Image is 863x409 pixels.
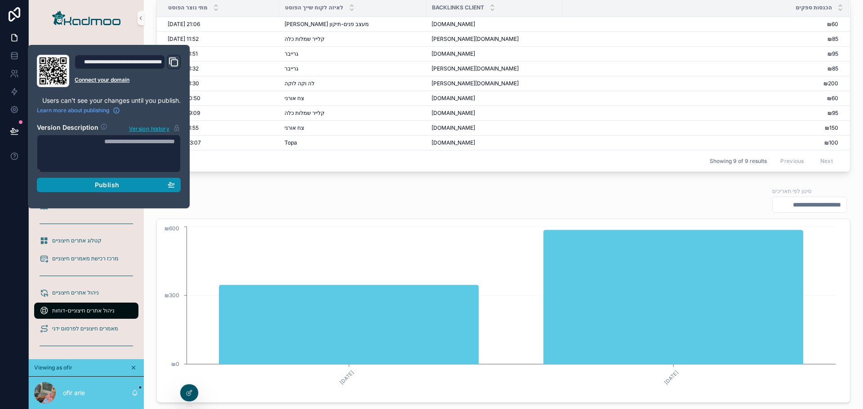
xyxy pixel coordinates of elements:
[431,80,519,87] span: [PERSON_NAME][DOMAIN_NAME]
[34,285,138,301] a: ניהול אתרים חיצוניים
[37,96,181,105] p: Users can't see your changes until you publish.
[34,321,138,337] a: מאמרים חיצוניים לפרסום ידני
[563,110,838,117] span: ₪95
[285,21,369,28] span: [PERSON_NAME] מעצב פנים-תיקון
[168,35,199,43] span: [DATE] 11:52
[285,35,325,43] span: קלייר שמלות כלה
[563,21,838,28] span: ₪60
[52,11,120,25] img: App logo
[34,303,138,319] a: ניהול אתרים חיצוניים-דוחות
[37,107,109,114] span: Learn more about publishing
[29,36,144,359] div: scrollable content
[37,123,98,133] h2: Version Description
[663,369,679,386] text: [DATE]
[52,325,118,332] span: מאמרים חיצוניים לפרסום ידני
[563,95,838,102] span: ₪60
[34,251,138,267] a: מרכז רכישת מאמרים חיצוניים
[37,178,181,192] button: Publish
[63,388,85,397] p: ofir arie
[431,139,475,146] span: [DOMAIN_NAME]
[432,4,484,11] span: Backlinks Client
[285,80,315,87] span: לה וקה לוקה
[285,110,325,117] span: קלייר שמלות כלה
[75,55,181,87] div: Domain and Custom Link
[431,65,519,72] span: [PERSON_NAME][DOMAIN_NAME]
[285,139,297,146] span: Topa
[431,110,475,117] span: [DOMAIN_NAME]
[168,21,200,28] span: [DATE] 21:06
[563,65,838,72] span: ₪85
[431,35,519,43] span: [PERSON_NAME][DOMAIN_NAME]
[563,139,838,146] span: ₪100
[431,124,475,132] span: [DOMAIN_NAME]
[563,35,838,43] span: ₪85
[339,369,355,386] text: [DATE]
[171,361,179,367] tspan: ₪0
[796,4,832,11] span: הכנסות ספקים
[772,187,811,195] label: סינון לפי תאריכים
[285,50,298,57] span: גרייבר
[162,224,845,397] div: chart
[285,4,343,11] span: לאיזה לקוח שייך הפוסט
[37,107,120,114] a: Learn more about publishing
[34,233,138,249] a: קטלוג אתרים חיצוניים
[95,181,119,189] span: Publish
[52,289,99,296] span: ניהול אתרים חיצוניים
[129,123,181,133] button: Version history
[710,158,767,165] span: Showing 9 of 9 results
[52,307,115,314] span: ניהול אתרים חיצוניים-דוחות
[431,50,475,57] span: [DOMAIN_NAME]
[34,364,72,371] span: Viewing as ofir
[52,237,102,244] span: קטלוג אתרים חיצוניים
[563,124,838,132] span: ₪150
[563,80,838,87] span: ₪200
[285,124,304,132] span: צח אורני
[52,255,118,262] span: מרכז רכישת מאמרים חיצוניים
[168,4,208,11] span: מתי נוצר הפוסט
[563,50,838,57] span: ₪95
[431,95,475,102] span: [DOMAIN_NAME]
[129,123,169,132] span: Version history
[165,292,179,299] tspan: ₪300
[285,65,298,72] span: גרייבר
[285,95,304,102] span: צח אורני
[75,76,181,84] a: Connect your domain
[431,21,475,28] span: [DOMAIN_NAME]
[165,225,179,232] tspan: ₪600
